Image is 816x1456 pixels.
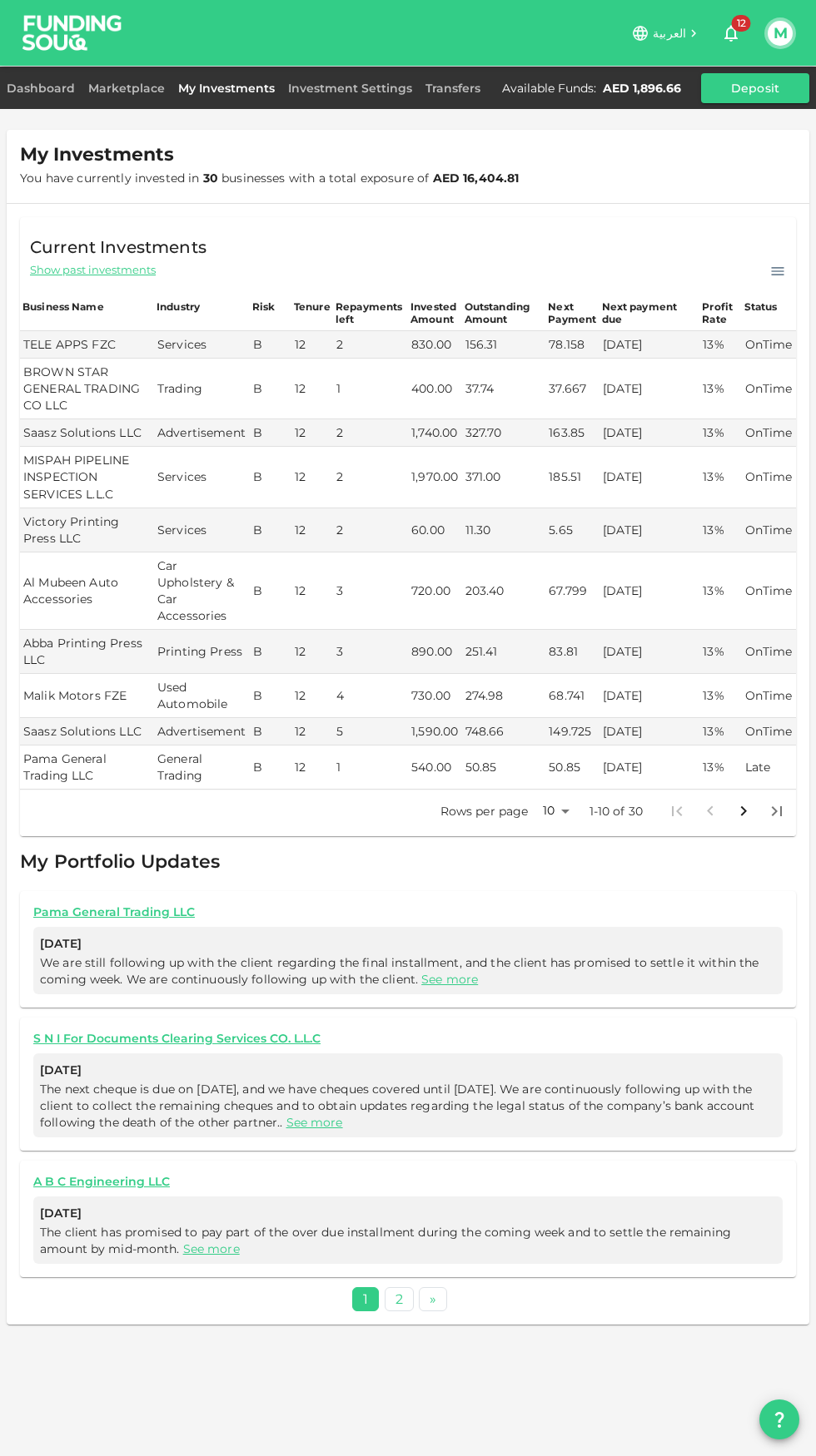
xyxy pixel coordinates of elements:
[333,508,408,552] td: 2
[20,850,220,873] span: My Portfolio Updates
[699,552,741,630] td: 13%
[172,81,281,96] a: My Investments
[419,81,487,96] a: Transfers
[20,718,154,745] td: Saasz Solutions LLC
[250,718,291,745] td: B
[20,508,154,552] td: Victory Printing Press LLC
[742,331,796,359] td: OnTime
[699,745,741,790] td: 13%
[701,73,809,103] button: Deposit
[462,331,546,359] td: 156.31
[154,718,250,745] td: Advertisement
[653,26,686,41] span: العربية
[291,552,333,630] td: 12
[291,419,333,447] td: 12
[333,331,408,359] td: 2
[600,419,700,447] td: [DATE]
[462,674,546,718] td: 274.98
[154,552,250,630] td: Car Upholstery & Car Accessories
[502,81,596,96] div: Available Funds :
[590,803,644,820] p: 1-10 of 30
[294,300,331,313] div: Tenure
[291,508,333,552] td: 12
[600,718,700,745] td: [DATE]
[699,419,741,447] td: 13%
[535,799,575,823] div: 10
[602,300,685,325] div: Next payment due
[154,674,250,718] td: Used Automobile
[600,447,700,508] td: [DATE]
[419,1287,447,1311] a: Next
[408,552,462,630] td: 720.00
[333,718,408,745] td: 5
[768,21,793,46] button: M
[742,508,796,552] td: OnTime
[154,447,250,508] td: Services
[600,331,700,359] td: [DATE]
[154,508,250,552] td: Services
[157,300,200,313] div: Industry
[291,447,333,508] td: 12
[250,331,291,359] td: B
[727,795,760,828] button: Go to next page
[250,552,291,630] td: B
[742,419,796,447] td: OnTime
[545,331,599,359] td: 78.158
[40,1060,776,1081] span: [DATE]
[408,745,462,790] td: 540.00
[33,904,783,920] a: Pama General Trading LLC
[33,1174,783,1190] a: A B C Engineering LLC
[699,508,741,552] td: 13%
[333,419,408,447] td: 2
[183,1241,240,1256] a: See more
[20,630,154,674] td: Abba Printing Press LLC
[40,1203,776,1224] span: [DATE]
[291,674,333,718] td: 12
[333,447,408,508] td: 2
[545,745,599,790] td: 50.85
[742,552,796,630] td: OnTime
[333,745,408,790] td: 1
[22,300,104,313] div: Business Name
[154,331,250,359] td: Services
[20,552,154,630] td: Al Mubeen Auto Accessories
[30,262,156,278] span: Show past investments
[408,508,462,552] td: 60.00
[20,674,154,718] td: Malik Motors FZE
[154,419,250,447] td: Advertisement
[291,745,333,790] td: 12
[20,171,520,186] span: You have currently invested in businesses with a total exposure of
[250,359,291,419] td: B
[154,359,250,419] td: Trading
[744,300,778,313] div: Status
[545,630,599,674] td: 83.81
[462,508,546,552] td: 11.30
[440,803,529,820] p: Rows per page
[732,15,751,32] span: 12
[410,300,460,325] div: Invested Amount
[40,934,776,954] span: [DATE]
[430,1291,436,1307] span: »
[385,1287,414,1311] a: 2
[548,300,596,325] div: Next Payment
[465,300,544,325] div: Outstanding Amount
[421,972,478,987] a: See more
[742,674,796,718] td: OnTime
[20,143,174,166] span: My Investments
[250,508,291,552] td: B
[408,419,462,447] td: 1,740.00
[600,552,700,630] td: [DATE]
[462,447,546,508] td: 371.00
[286,1115,343,1130] a: See more
[699,359,741,419] td: 13%
[336,300,406,325] div: Repayments left
[82,81,172,96] a: Marketplace
[20,359,154,419] td: BROWN STAR GENERAL TRADING CO LLC
[33,1031,783,1047] a: S N I For Documents Clearing Services CO. L.L.C
[408,630,462,674] td: 890.00
[250,630,291,674] td: B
